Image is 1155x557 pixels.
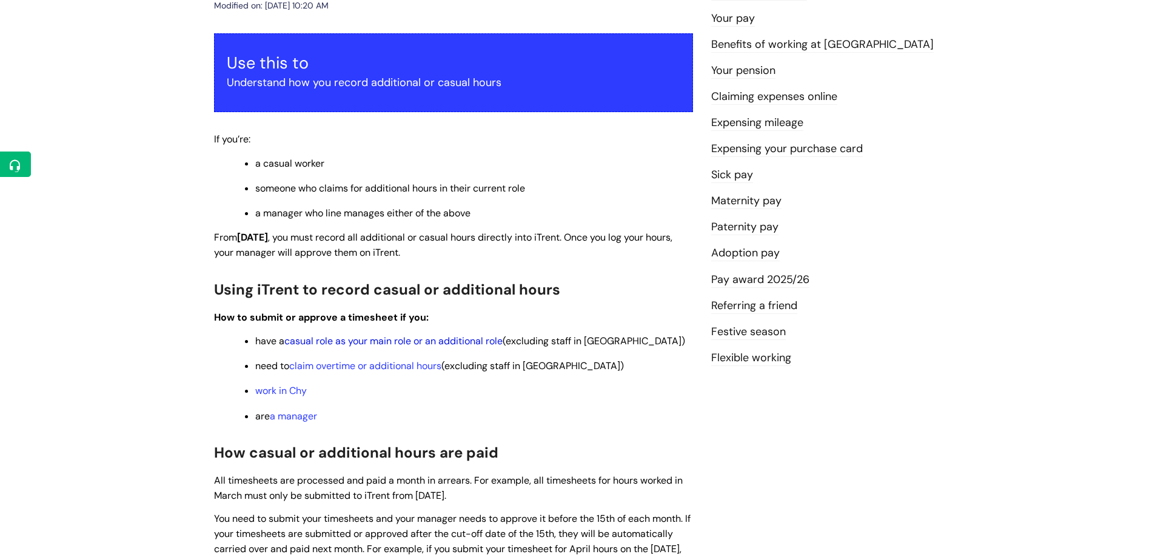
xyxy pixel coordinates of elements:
[214,443,498,462] span: How casual or additional hours are paid
[284,335,503,347] a: casual role as your main role or an additional role
[711,167,753,183] a: Sick pay
[711,115,803,131] a: Expensing mileage
[711,193,782,209] a: Maternity pay
[711,37,934,53] a: Benefits of working at [GEOGRAPHIC_DATA]
[255,335,685,347] span: have a (excluding staff in [GEOGRAPHIC_DATA])
[711,324,786,340] a: Festive season
[237,231,268,244] strong: [DATE]
[255,384,307,397] a: work in Chy
[227,73,680,92] p: Understand how you record additional or casual hours
[214,231,672,259] span: From , you must record all additional or casual hours directly into iTrent. Once you log your hou...
[711,245,780,261] a: Adoption pay
[711,272,809,288] a: Pay award 2025/26
[214,280,560,299] span: Using iTrent to record casual or additional hours
[711,350,791,366] a: Flexible working
[255,182,525,195] span: someone who claims for additional hours in their current role
[270,410,317,422] a: a manager
[711,63,775,79] a: Your pension
[711,141,863,157] a: Expensing your purchase card
[255,207,470,219] span: a manager who line manages either of the above
[214,133,250,145] span: If you’re:
[255,410,317,422] span: are
[289,359,441,372] a: claim overtime or additional hours
[711,219,778,235] a: Paternity pay
[255,157,324,170] span: a casual worker
[214,474,683,502] span: All timesheets are processed and paid a month in arrears. For example, all timesheets for hours w...
[711,89,837,105] a: Claiming expenses online
[227,53,680,73] h3: Use this to
[255,359,624,372] span: need to (excluding staff in [GEOGRAPHIC_DATA])
[214,311,429,324] strong: How to submit or approve a timesheet if you:
[711,11,755,27] a: Your pay
[711,298,797,314] a: Referring a friend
